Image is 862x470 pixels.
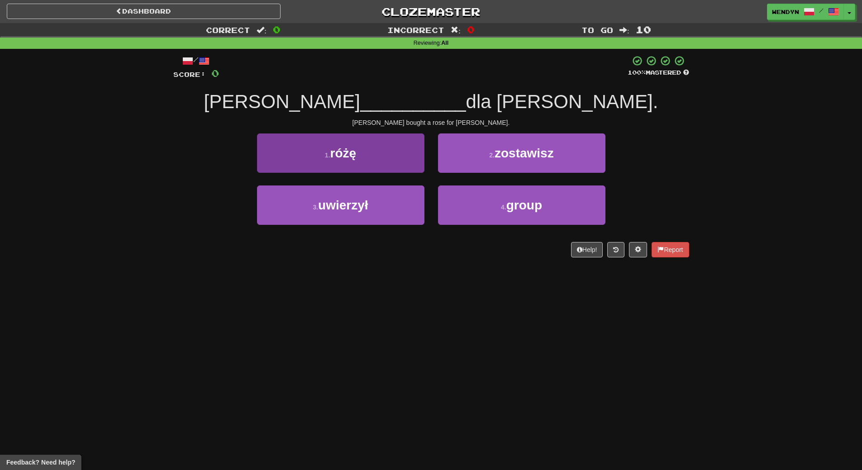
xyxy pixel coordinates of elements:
[581,25,613,34] span: To go
[7,4,281,19] a: Dashboard
[628,69,689,77] div: Mastered
[501,204,506,211] small: 4 .
[619,26,629,34] span: :
[628,69,646,76] span: 100 %
[652,242,689,257] button: Report
[257,26,267,34] span: :
[330,146,357,160] span: różę
[489,152,495,159] small: 2 .
[451,26,461,34] span: :
[466,91,658,112] span: dla [PERSON_NAME].
[495,146,554,160] span: zostawisz
[173,71,206,78] span: Score:
[204,91,360,112] span: [PERSON_NAME]
[438,133,605,173] button: 2.zostawisz
[6,458,75,467] span: Open feedback widget
[325,152,330,159] small: 1 .
[636,24,651,35] span: 10
[257,133,424,173] button: 1.różę
[206,25,250,34] span: Correct
[571,242,603,257] button: Help!
[294,4,568,19] a: Clozemaster
[387,25,444,34] span: Incorrect
[173,55,219,66] div: /
[441,40,448,46] strong: All
[438,185,605,225] button: 4.group
[318,198,368,212] span: uwierzył
[211,67,219,79] span: 0
[467,24,475,35] span: 0
[607,242,624,257] button: Round history (alt+y)
[313,204,318,211] small: 3 .
[257,185,424,225] button: 3.uwierzył
[506,198,542,212] span: group
[772,8,799,16] span: WendyN
[767,4,844,20] a: WendyN /
[360,91,466,112] span: __________
[273,24,281,35] span: 0
[819,7,824,14] span: /
[173,118,689,127] div: [PERSON_NAME] bought a rose for [PERSON_NAME].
